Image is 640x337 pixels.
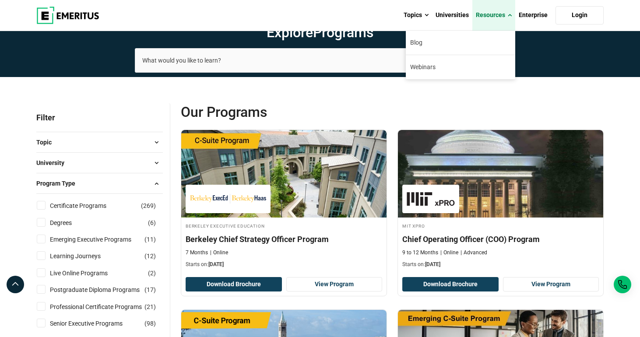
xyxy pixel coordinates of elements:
a: Degrees [50,218,89,228]
a: Leadership Course by MIT xPRO - September 23, 2025 MIT xPRO MIT xPRO Chief Operating Officer (COO... [398,130,603,273]
button: Download Brochure [402,277,499,292]
span: ( ) [144,235,156,244]
span: 98 [147,320,154,327]
a: Certificate Programs [50,201,124,211]
span: Topic [36,137,59,147]
img: Berkeley Chief Strategy Officer Program | Online Leadership Course [181,130,387,218]
a: Webinars [406,55,515,79]
img: Chief Operating Officer (COO) Program | Online Leadership Course [398,130,603,218]
h4: MIT xPRO [402,222,599,229]
a: Blog [406,31,515,55]
span: 17 [147,286,154,293]
p: 9 to 12 Months [402,249,438,256]
span: ( ) [148,268,156,278]
span: 6 [150,219,154,226]
span: ( ) [141,201,156,211]
a: Live Online Programs [50,268,125,278]
a: View Program [503,277,599,292]
span: [DATE] [208,261,224,267]
a: Leadership Course by Berkeley Executive Education - September 22, 2025 Berkeley Executive Educati... [181,130,387,273]
span: Programs [313,24,373,41]
p: Filter [36,103,163,132]
h4: Berkeley Chief Strategy Officer Program [186,234,382,245]
p: Advanced [461,249,487,256]
p: Starts on: [402,261,599,268]
span: ( ) [144,251,156,261]
a: Learning Journeys [50,251,118,261]
a: Professional Certificate Programs [50,302,159,312]
span: ( ) [148,218,156,228]
img: MIT xPRO [407,189,455,209]
h4: Chief Operating Officer (COO) Program [402,234,599,245]
span: [DATE] [425,261,440,267]
p: Online [440,249,458,256]
button: Topic [36,136,163,149]
span: Program Type [36,179,82,188]
span: 2 [150,270,154,277]
h1: Explore [135,24,505,41]
button: Download Brochure [186,277,282,292]
p: 7 Months [186,249,208,256]
span: Our Programs [181,103,392,121]
span: 21 [147,303,154,310]
input: search-page [135,48,505,73]
p: Online [210,249,228,256]
span: 269 [143,202,154,209]
a: Login [556,6,604,25]
a: View Program [286,277,383,292]
span: ( ) [144,285,156,295]
span: ( ) [144,319,156,328]
span: 12 [147,253,154,260]
span: University [36,158,71,168]
p: Starts on: [186,261,382,268]
a: Emerging Executive Programs [50,235,149,244]
a: Postgraduate Diploma Programs [50,285,157,295]
img: Berkeley Executive Education [190,189,266,209]
button: University [36,156,163,169]
button: Program Type [36,177,163,190]
h4: Berkeley Executive Education [186,222,382,229]
a: Senior Executive Programs [50,319,140,328]
span: 11 [147,236,154,243]
span: ( ) [144,302,156,312]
